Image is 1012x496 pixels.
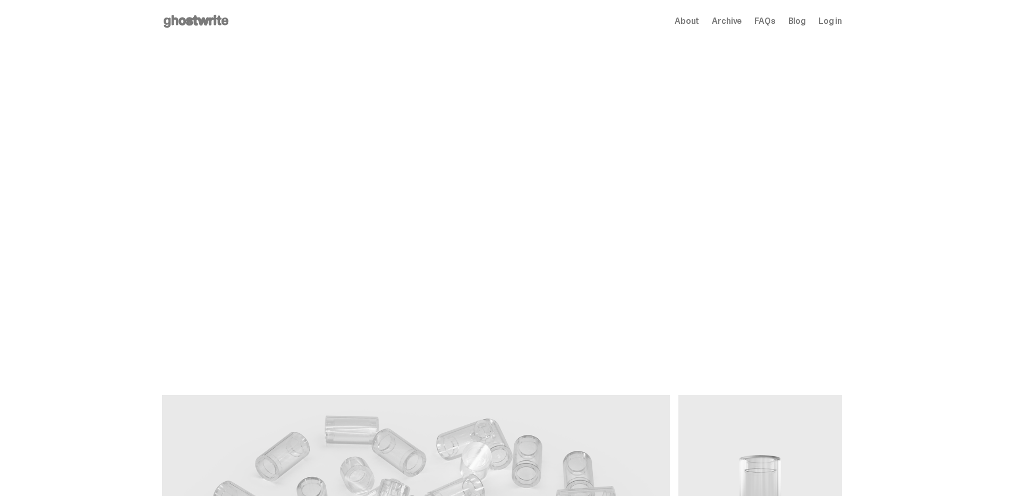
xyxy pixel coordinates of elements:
span: Archived [175,243,210,252]
a: Log in [819,17,842,25]
a: About [675,17,699,25]
a: View the Recap [162,338,256,361]
a: Archive [712,17,742,25]
a: FAQs [754,17,775,25]
a: Blog [788,17,806,25]
p: This was the first ghostwrite x MLB blind box ever created. The first MLB rookie ghosts. The firs... [162,292,438,321]
h2: MLB "Game Face" [162,262,438,288]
